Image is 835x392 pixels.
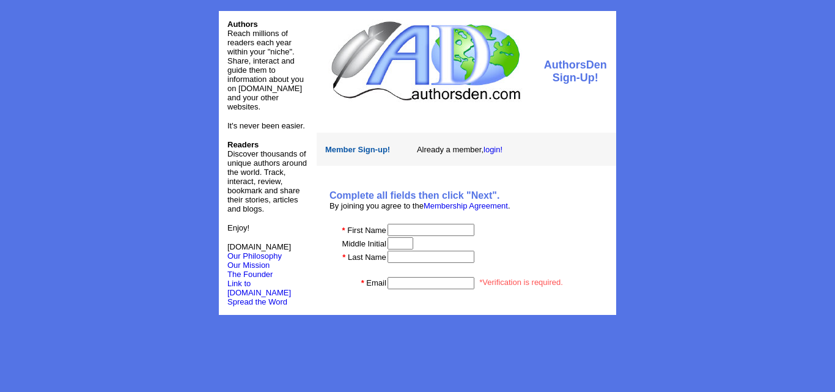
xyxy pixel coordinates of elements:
font: By joining you agree to the . [329,201,510,210]
img: logo.jpg [328,20,522,102]
a: Spread the Word [227,296,287,306]
font: Already a member, [417,145,502,154]
font: It's never been easier. [227,121,305,130]
font: Enjoy! [227,223,249,232]
a: login! [484,145,502,154]
b: Readers [227,140,259,149]
font: First Name [347,226,386,235]
font: Spread the Word [227,297,287,306]
a: Membership Agreement [424,201,508,210]
a: Our Philosophy [227,251,282,261]
font: [DOMAIN_NAME] [227,242,291,261]
font: Middle Initial [342,239,386,248]
font: Member Sign-up! [325,145,390,154]
a: Link to [DOMAIN_NAME] [227,279,291,297]
font: Email [366,278,386,287]
font: AuthorsDen Sign-Up! [544,59,607,84]
a: The Founder [227,270,273,279]
a: Our Mission [227,261,270,270]
font: Reach millions of readers each year within your "niche". Share, interact and guide them to inform... [227,29,304,111]
font: Discover thousands of unique authors around the world. Track, interact, review, bookmark and shar... [227,140,307,213]
font: Authors [227,20,258,29]
font: Last Name [348,253,386,262]
font: *Verification is required. [479,278,563,287]
b: Complete all fields then click "Next". [329,190,499,201]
